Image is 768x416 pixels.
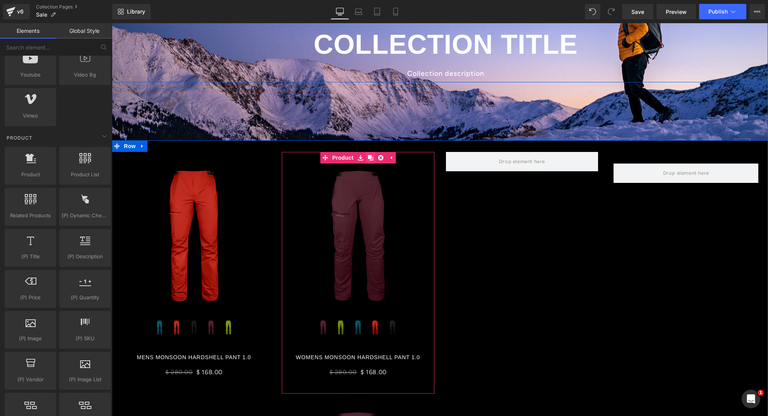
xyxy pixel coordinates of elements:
span: (P) SKU [62,334,108,343]
span: (P) Vendor [7,375,54,384]
span: Product List [62,170,108,179]
button: Redo [603,4,619,19]
div: v6 [15,7,25,17]
span: (P) Description [62,252,108,261]
span: Video Bg [62,71,108,79]
span: (P) Image List [62,375,108,384]
a: Expand / Collapse [274,129,284,140]
a: Expand / Collapse [26,117,36,129]
a: Clone Module [254,129,264,140]
a: Mens Monsoon Hardshell Pant 1.0 [25,331,139,338]
a: Womens Monsoon Hardshell Pant 1.0 [184,331,308,338]
a: Preview [657,4,696,19]
span: $ 168.00 [249,344,275,355]
span: (P) Image [7,334,54,343]
span: (P) Quantity [62,293,108,302]
span: Youtube [7,71,54,79]
a: Global Style [56,23,112,39]
span: $ 280.00 [218,345,245,353]
span: Sale [36,12,47,18]
button: Undo [585,4,600,19]
a: Desktop [331,4,349,19]
span: Publish [708,9,728,15]
span: (P) Dynamic Checkout Button [62,211,108,220]
span: (P) Title [7,252,54,261]
a: Save module [243,129,254,140]
img: Mens Monsoon Hardshell Pant 1.0 [10,140,154,285]
span: $ 168.00 [84,344,111,355]
span: Vimeo [7,112,54,120]
span: Product [218,129,243,140]
span: $ 280.00 [53,345,81,353]
a: Laptop [349,4,368,19]
span: Library [127,8,145,15]
a: Collection Pages [36,4,112,10]
span: Product [6,134,33,142]
div: Collection description [17,45,650,55]
iframe: Intercom live chat [742,390,760,408]
span: Preview [666,8,687,16]
a: Mobile [386,4,405,19]
a: New Library [112,4,151,19]
span: Save [631,8,644,16]
a: v6 [3,4,30,19]
a: Tablet [368,4,386,19]
a: Delete Module [264,129,274,140]
span: 1 [758,390,764,396]
span: (P) Price [7,293,54,302]
span: Related Products [7,211,54,220]
img: Womens Monsoon Hardshell Pant 1.0 [174,140,319,285]
button: Publish [699,4,746,19]
span: Row [10,117,26,129]
span: Product [7,170,54,179]
h1: Collection title [17,15,650,27]
button: More [749,4,765,19]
